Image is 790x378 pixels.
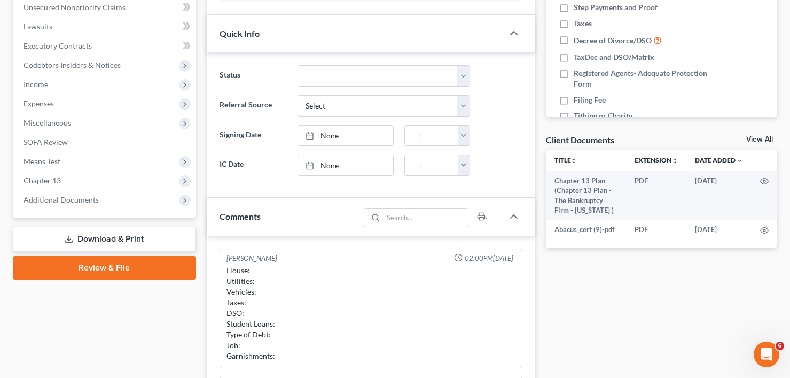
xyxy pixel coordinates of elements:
[24,60,121,70] span: Codebtors Insiders & Notices
[24,22,52,31] span: Lawsuits
[24,195,99,204] span: Additional Documents
[214,65,293,87] label: Status
[465,253,513,264] span: 02:00PM[DATE]
[298,126,393,146] a: None
[15,133,196,152] a: SOFA Review
[214,95,293,117] label: Referral Source
[754,342,779,367] iframe: Intercom live chat
[574,52,654,63] span: TaxDec and DSO/Matrix
[695,156,743,164] a: Date Added expand_more
[24,41,92,50] span: Executory Contracts
[24,137,68,146] span: SOFA Review
[574,95,606,105] span: Filing Fee
[13,256,196,280] a: Review & File
[574,35,652,46] span: Decree of Divorce/DSO
[746,136,773,143] a: View All
[546,171,626,220] td: Chapter 13 Plan (Chapter 13 Plan - The Bankruptcy Firm - [US_STATE] )
[554,156,577,164] a: Titleunfold_more
[671,158,678,164] i: unfold_more
[226,265,515,361] div: House: Utilities: Vehicles: Taxes: DSO: Student Loans: Type of Debt: Job: Garnishments:
[626,220,686,240] td: PDF
[737,158,743,164] i: expand_more
[24,176,61,185] span: Chapter 13
[383,209,468,227] input: Search...
[15,36,196,56] a: Executory Contracts
[214,125,293,146] label: Signing Date
[546,220,626,240] td: Abacus_cert (9)-pdf
[405,126,458,146] input: -- : --
[574,2,658,13] span: Step Payments and Proof
[220,211,261,221] span: Comments
[635,156,678,164] a: Extensionunfold_more
[574,18,592,29] span: Taxes
[626,171,686,220] td: PDF
[574,111,632,121] span: Tithing or Charity
[546,134,614,145] div: Client Documents
[214,155,293,176] label: IC Date
[571,158,577,164] i: unfold_more
[24,157,60,166] span: Means Test
[24,118,71,127] span: Miscellaneous
[686,220,752,240] td: [DATE]
[24,80,48,89] span: Income
[15,17,196,36] a: Lawsuits
[574,68,710,89] span: Registered Agents- Adequate Protection Form
[13,227,196,252] a: Download & Print
[298,155,393,175] a: None
[220,28,260,38] span: Quick Info
[226,253,277,264] div: [PERSON_NAME]
[776,342,784,350] span: 6
[24,3,126,12] span: Unsecured Nonpriority Claims
[24,99,54,108] span: Expenses
[686,171,752,220] td: [DATE]
[405,155,458,175] input: -- : --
